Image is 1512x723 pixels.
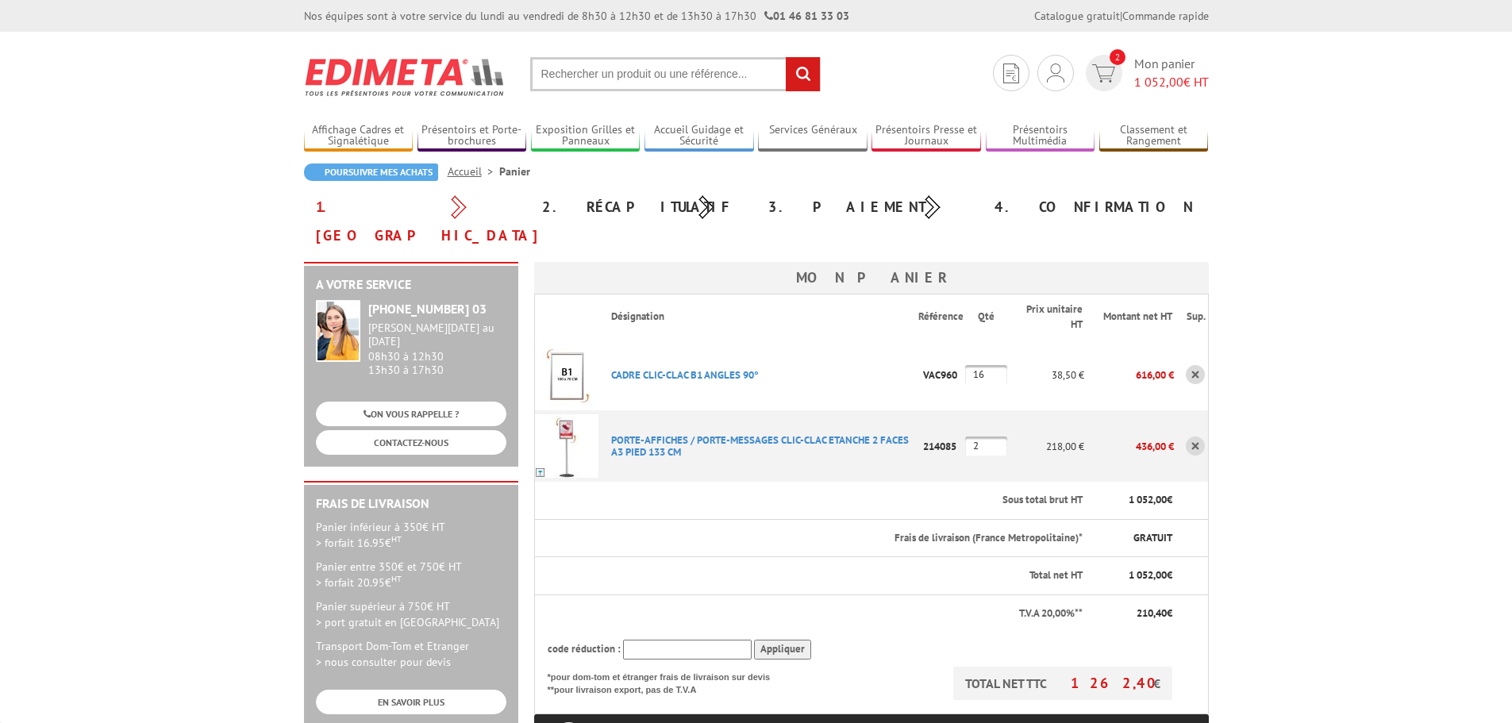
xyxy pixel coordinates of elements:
h3: Mon panier [534,262,1209,294]
span: € HT [1134,73,1209,91]
a: devis rapide 2 Mon panier 1 052,00€ HT [1082,55,1209,91]
span: 2 [1110,49,1125,65]
strong: 01 46 81 33 03 [764,9,849,23]
p: 38,50 € [1007,361,1084,389]
sup: HT [391,573,402,584]
p: Prix unitaire HT [1020,302,1083,332]
a: Présentoirs Multimédia [986,123,1095,149]
a: ON VOUS RAPPELLE ? [316,402,506,426]
span: 1 262,40 [1071,674,1153,692]
sup: HT [391,533,402,544]
span: 1 052,00 [1129,493,1167,506]
strong: [PHONE_NUMBER] 03 [368,301,487,317]
p: Panier inférieur à 350€ HT [316,519,506,551]
p: Référence [918,310,964,325]
span: Mon panier [1134,55,1209,91]
a: Poursuivre mes achats [304,163,438,181]
a: Exposition Grilles et Panneaux [531,123,641,149]
div: Nos équipes sont à votre service du lundi au vendredi de 8h30 à 12h30 et de 13h30 à 17h30 [304,8,849,24]
div: 3. Paiement [756,193,983,221]
div: 1. [GEOGRAPHIC_DATA] [304,193,530,250]
p: € [1097,606,1172,621]
input: Rechercher un produit ou une référence... [530,57,821,91]
p: Total net HT [548,568,1083,583]
p: Panier supérieur à 750€ HT [316,598,506,630]
a: Accueil [448,164,499,179]
span: > port gratuit en [GEOGRAPHIC_DATA] [316,615,499,629]
span: GRATUIT [1133,531,1172,544]
h2: A votre service [316,278,506,292]
p: Montant net HT [1097,310,1172,325]
p: 218,00 € [1007,433,1084,460]
a: Commande rapide [1122,9,1209,23]
span: 1 052,00 [1129,568,1167,582]
p: TOTAL NET TTC € [953,667,1172,700]
p: VAC960 [918,361,965,389]
div: [PERSON_NAME][DATE] au [DATE] [368,321,506,348]
a: EN SAVOIR PLUS [316,690,506,714]
a: Classement et Rangement [1099,123,1209,149]
a: Catalogue gratuit [1034,9,1120,23]
span: code réduction : [548,642,621,656]
a: Services Généraux [758,123,868,149]
img: devis rapide [1092,64,1115,83]
input: Appliquer [754,640,811,660]
div: 2. Récapitulatif [530,193,756,221]
p: T.V.A 20,00%** [548,606,1083,621]
a: CADRE CLIC-CLAC B1 ANGLES 90° [611,368,759,382]
p: 436,00 € [1084,433,1174,460]
a: Présentoirs et Porte-brochures [417,123,527,149]
span: > forfait 16.95€ [316,536,402,550]
a: Affichage Cadres et Signalétique [304,123,414,149]
p: € [1097,493,1172,508]
p: 616,00 € [1084,361,1174,389]
a: CONTACTEZ-NOUS [316,430,506,455]
p: 214085 [918,433,965,460]
input: rechercher [786,57,820,91]
div: 08h30 à 12h30 13h30 à 17h30 [368,321,506,376]
th: Désignation [598,294,919,340]
a: PORTE-AFFICHES / PORTE-MESSAGES CLIC-CLAC ETANCHE 2 FACES A3 PIED 133 CM [611,433,909,459]
img: widget-service.jpg [316,300,360,362]
div: | [1034,8,1209,24]
img: devis rapide [1047,63,1064,83]
th: Sous total brut HT [598,482,1085,519]
a: Présentoirs Presse et Journaux [871,123,981,149]
span: 1 052,00 [1134,74,1183,90]
p: Transport Dom-Tom et Etranger [316,638,506,670]
h2: Frais de Livraison [316,497,506,511]
p: *pour dom-tom et étranger frais de livraison sur devis **pour livraison export, pas de T.V.A [548,667,786,696]
div: 4. Confirmation [983,193,1209,221]
a: Accueil Guidage et Sécurité [644,123,754,149]
th: Sup. [1174,294,1208,340]
p: Panier entre 350€ et 750€ HT [316,559,506,590]
img: CADRE CLIC-CLAC B1 ANGLES 90° [535,343,598,406]
img: PORTE-AFFICHES / PORTE-MESSAGES CLIC-CLAC ETANCHE 2 FACES A3 PIED 133 CM [535,414,598,478]
th: Qté [965,294,1007,340]
p: Frais de livraison (France Metropolitaine)* [611,531,1083,546]
span: > forfait 20.95€ [316,575,402,590]
li: Panier [499,163,530,179]
p: € [1097,568,1172,583]
span: 210,40 [1137,606,1167,620]
span: > nous consulter pour devis [316,655,451,669]
img: Edimeta [304,48,506,106]
img: devis rapide [1003,63,1019,83]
